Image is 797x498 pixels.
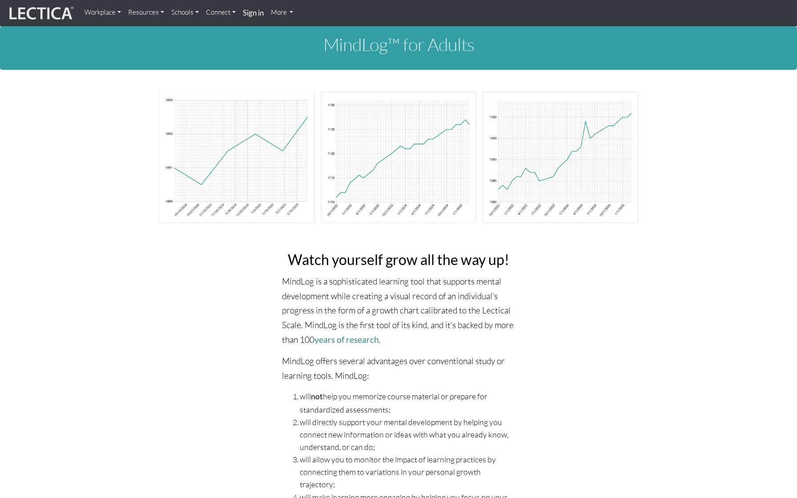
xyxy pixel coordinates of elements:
[300,416,515,453] li: will directly support your mental development by helping you connect new information or ideas wit...
[202,4,239,21] a: Connect
[267,4,297,21] a: More
[81,4,125,21] a: Workplace
[158,91,639,223] img: mindlog-chart-banner-adult.png
[7,5,74,22] img: lecticalive
[300,453,515,490] li: will allow you to monitor the impact of learning practices by connecting them to variations in yo...
[282,354,515,383] p: MindLog offers several advantages over conventional study or learning tools. MindLog:
[125,4,168,21] a: Resources
[282,274,515,347] p: MindLog is a sophisticated learning tool that supports mental development while creating a visual...
[314,334,379,345] a: years of research
[300,390,515,415] li: will help you memorize course material or prepare for standardized assessments;
[152,35,645,54] h1: MindLog™ for Adults
[239,4,267,23] a: Sign in
[168,4,202,21] a: Schools
[311,392,323,401] strong: not
[243,8,264,17] strong: Sign in
[282,252,515,267] h2: Watch yourself grow all the way up!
